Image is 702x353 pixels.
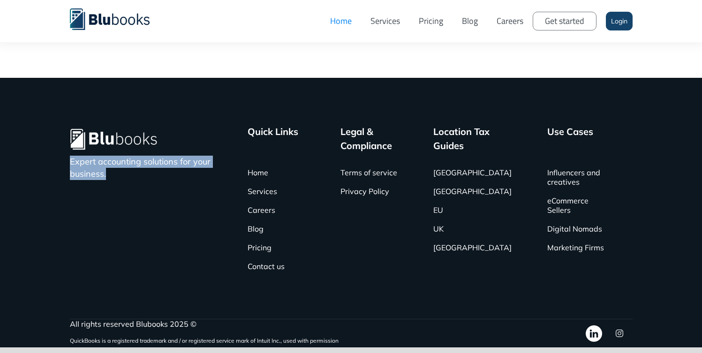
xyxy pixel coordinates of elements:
[70,319,339,329] div: All rights reserved Blubooks 2025 ©
[433,163,512,182] a: [GEOGRAPHIC_DATA]
[606,12,633,30] a: Login
[248,238,272,257] a: Pricing
[453,7,487,35] a: Blog
[547,163,604,191] a: Influencers and creatives
[547,238,604,257] a: Marketing Firms
[433,238,512,257] a: [GEOGRAPHIC_DATA]
[547,125,593,153] div: Use Cases ‍
[487,7,533,35] a: Careers
[433,219,444,238] a: UK
[248,257,285,276] a: Contact us
[340,125,407,153] div: Legal & Compliance
[248,182,277,201] a: Services
[321,7,361,35] a: Home
[433,125,521,153] div: Location Tax Guides
[547,219,602,238] a: Digital Nomads
[248,201,275,219] a: Careers
[248,219,264,238] a: Blog
[248,163,268,182] a: Home
[547,191,604,219] a: eCommerce Sellers
[70,156,222,180] p: Expert accounting solutions for your business.
[361,7,409,35] a: Services
[70,7,164,30] a: home
[433,182,512,201] a: [GEOGRAPHIC_DATA]
[340,163,397,182] a: Terms of service
[70,337,339,344] sup: QuickBooks is a registered trademark and / or registered service mark of Intuit Inc., used with p...
[409,7,453,35] a: Pricing
[533,12,596,30] a: Get started
[340,182,389,201] a: Privacy Policy
[433,201,443,219] a: EU
[248,125,298,153] div: Quick Links ‍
